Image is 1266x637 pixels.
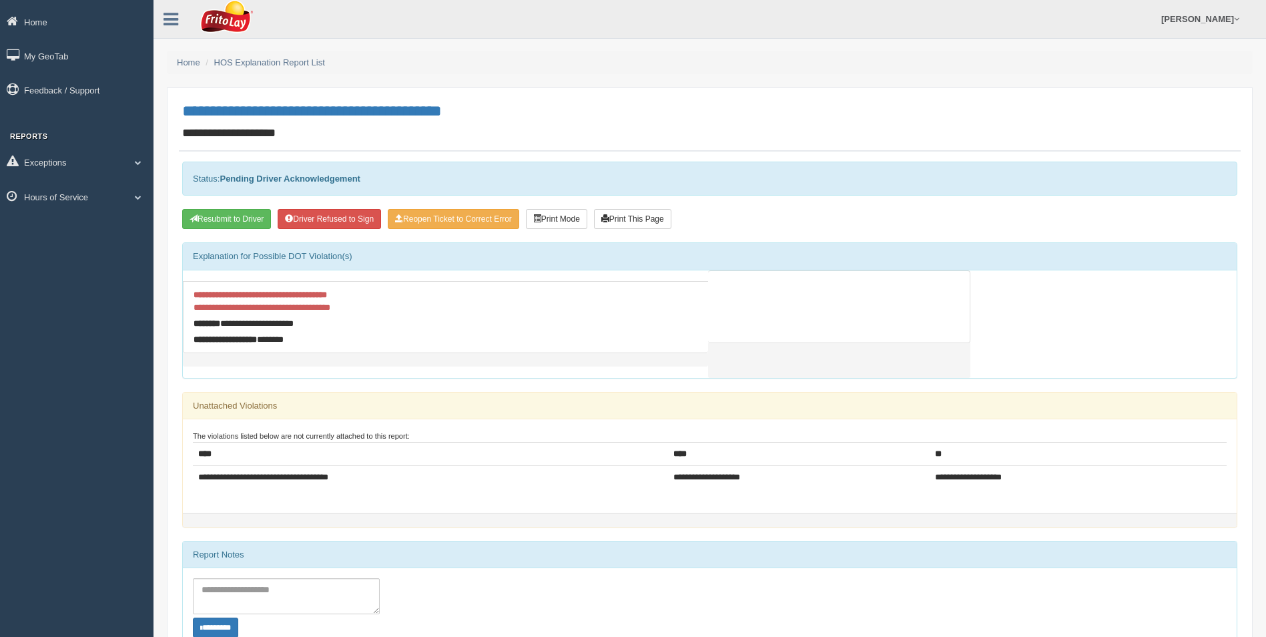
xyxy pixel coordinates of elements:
a: Home [177,57,200,67]
button: Print This Page [594,209,671,229]
button: Driver Refused to Sign [278,209,381,229]
small: The violations listed below are not currently attached to this report: [193,432,410,440]
a: HOS Explanation Report List [214,57,325,67]
div: Report Notes [183,542,1237,568]
div: Unattached Violations [183,393,1237,419]
div: Status: [182,162,1237,196]
button: Print Mode [526,209,587,229]
div: Explanation for Possible DOT Violation(s) [183,243,1237,270]
button: Resubmit To Driver [182,209,271,229]
button: Reopen Ticket [388,209,519,229]
strong: Pending Driver Acknowledgement [220,174,360,184]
